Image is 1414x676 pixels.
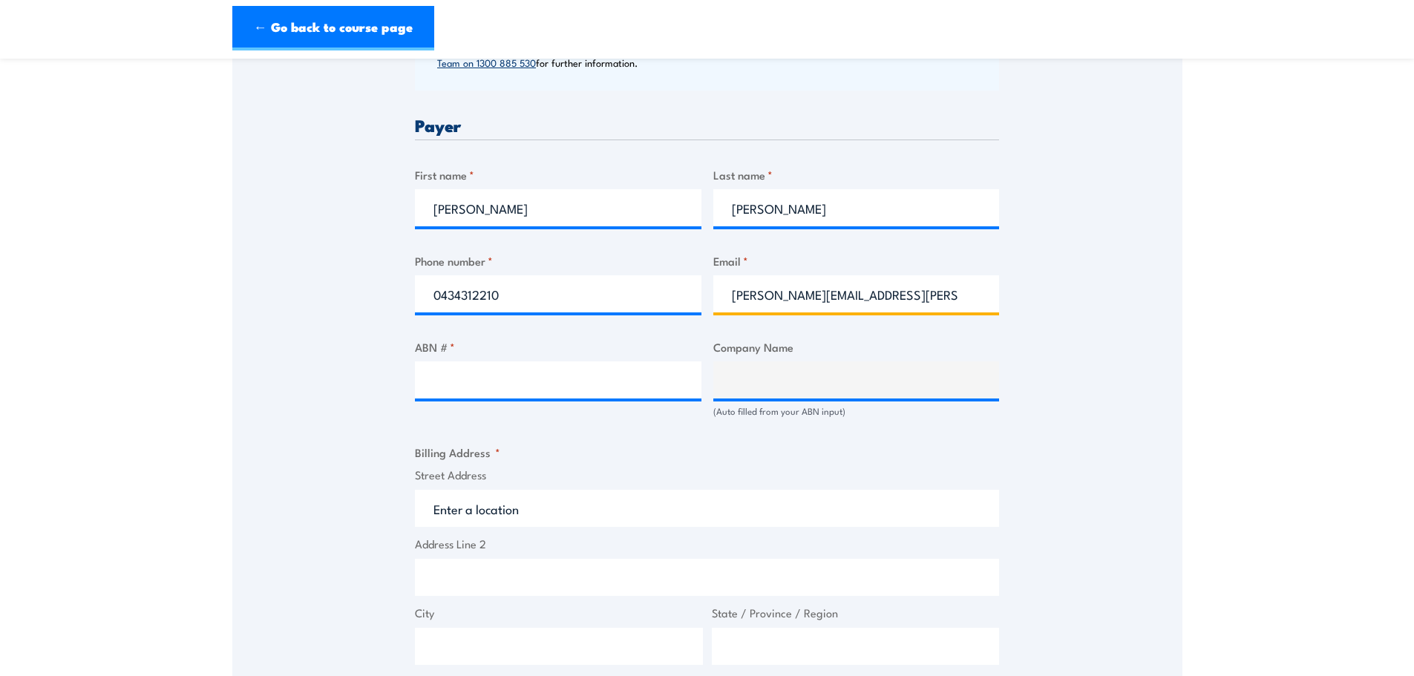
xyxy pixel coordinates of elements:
[415,467,999,484] label: Street Address
[415,117,999,134] h3: Payer
[712,605,1000,622] label: State / Province / Region
[713,338,1000,355] label: Company Name
[437,13,995,68] p: Payment on account is only available to approved Corporate Customers who have previously applied ...
[713,404,1000,419] div: (Auto filled from your ABN input)
[415,536,999,553] label: Address Line 2
[415,252,701,269] label: Phone number
[232,6,434,50] a: ← Go back to course page
[415,166,701,183] label: First name
[415,605,703,622] label: City
[713,252,1000,269] label: Email
[415,444,500,461] legend: Billing Address
[415,338,701,355] label: ABN #
[415,490,999,527] input: Enter a location
[713,166,1000,183] label: Last name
